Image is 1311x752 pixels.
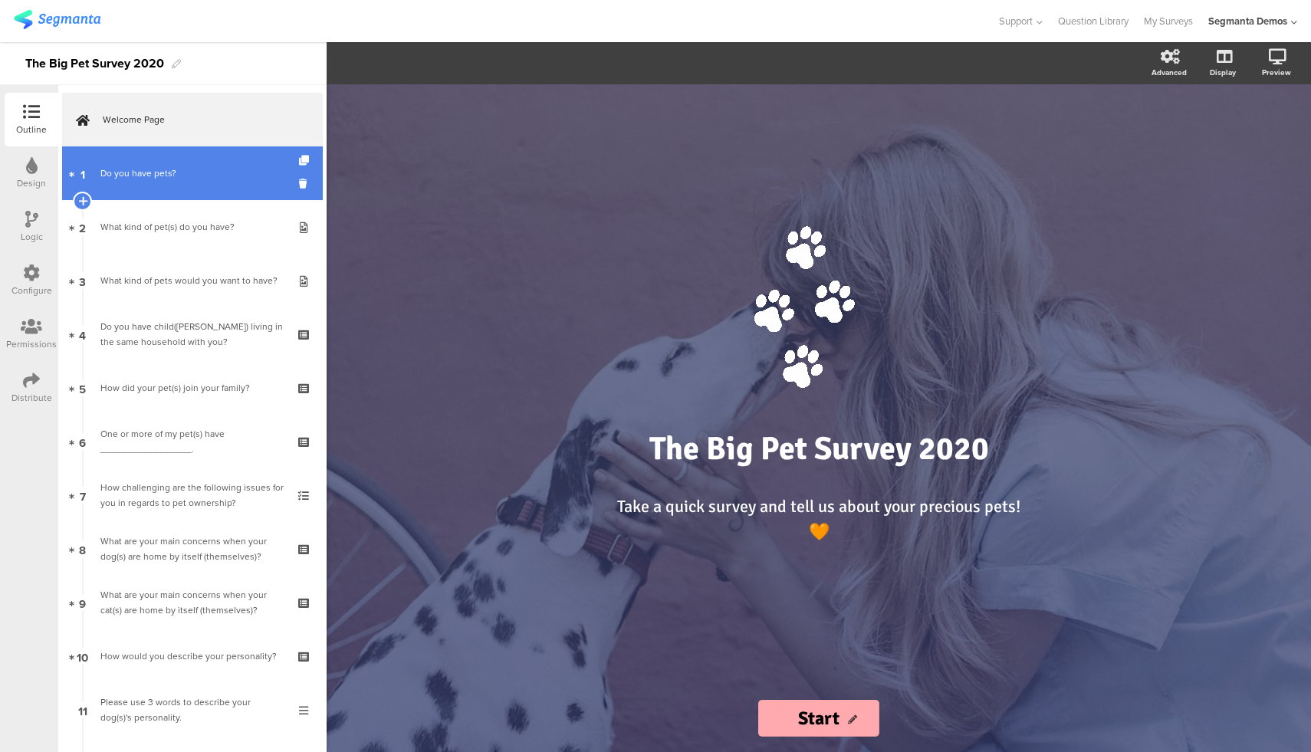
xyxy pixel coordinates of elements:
span: 10 [77,648,88,665]
input: Start [758,700,879,737]
div: Advanced [1152,67,1187,78]
div: One or more of my pet(s) have _________________. [100,426,284,457]
i: Delete [299,176,312,191]
span: 5 [79,379,86,396]
div: Design [17,176,46,190]
a: 6 One or more of my pet(s) have _________________. [62,415,323,468]
a: 9 What are your main concerns when your cat(s) are home by itself (themselves)? [62,576,323,629]
div: Do you have pets? [100,166,284,181]
span: 3 [79,272,86,289]
div: Segmanta Demos [1208,14,1287,28]
span: 6 [79,433,86,450]
div: Distribute [11,391,52,405]
span: 1 [80,165,85,182]
div: What kind of pets would you want to have? [100,273,284,288]
a: 8 What are your main concerns when your dog(s) are home by itself (themselves)? [62,522,323,576]
p: The Big Pet Survey 2020 [535,429,1102,468]
span: 8 [79,540,86,557]
a: 11 Please use 3 words to describe your dog(s)'s personality. [62,683,323,737]
div: How challenging are the following issues for you in regards to pet ownership? [100,480,284,511]
div: Permissions [6,337,57,351]
a: 5 How did your pet(s) join your family? [62,361,323,415]
img: segmanta logo [14,10,100,29]
div: Display [1210,67,1236,78]
a: 10 How would you describe your personality? [62,629,323,683]
a: Welcome Page [62,93,323,146]
span: 4 [79,326,86,343]
a: 7 How challenging are the following issues for you in regards to pet ownership? [62,468,323,522]
span: 7 [80,487,86,504]
div: The Big Pet Survey 2020 [25,51,164,76]
a: 3 What kind of pets would you want to have? [62,254,323,307]
div: What are your main concerns when your cat(s) are home by itself (themselves)? [100,587,284,618]
span: 9 [79,594,86,611]
a: 2 What kind of pet(s) do you have? [62,200,323,254]
div: Preview [1262,67,1291,78]
div: Do you have child(ren) living in the same household with you? [100,319,284,350]
div: How would you describe your personality? [100,649,284,664]
div: Please use 3 words to describe your dog(s)'s personality. [100,695,284,725]
span: 11 [78,701,87,718]
p: 🧡 [550,519,1087,544]
a: 1 Do you have pets? [62,146,323,200]
div: Logic [21,230,43,244]
div: What kind of pet(s) do you have? [100,219,284,235]
div: Configure [11,284,52,297]
p: Take a quick survey and tell us about your precious pets! [550,494,1087,519]
div: How did your pet(s) join your family? [100,380,284,396]
i: Duplicate [299,156,312,166]
div: Outline [16,123,47,136]
div: What are your main concerns when your dog(s) are home by itself (themselves)? [100,534,284,564]
a: 4 Do you have child([PERSON_NAME]) living in the same household with you? [62,307,323,361]
span: 2 [79,218,86,235]
span: Welcome Page [103,112,299,127]
span: Support [999,14,1033,28]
